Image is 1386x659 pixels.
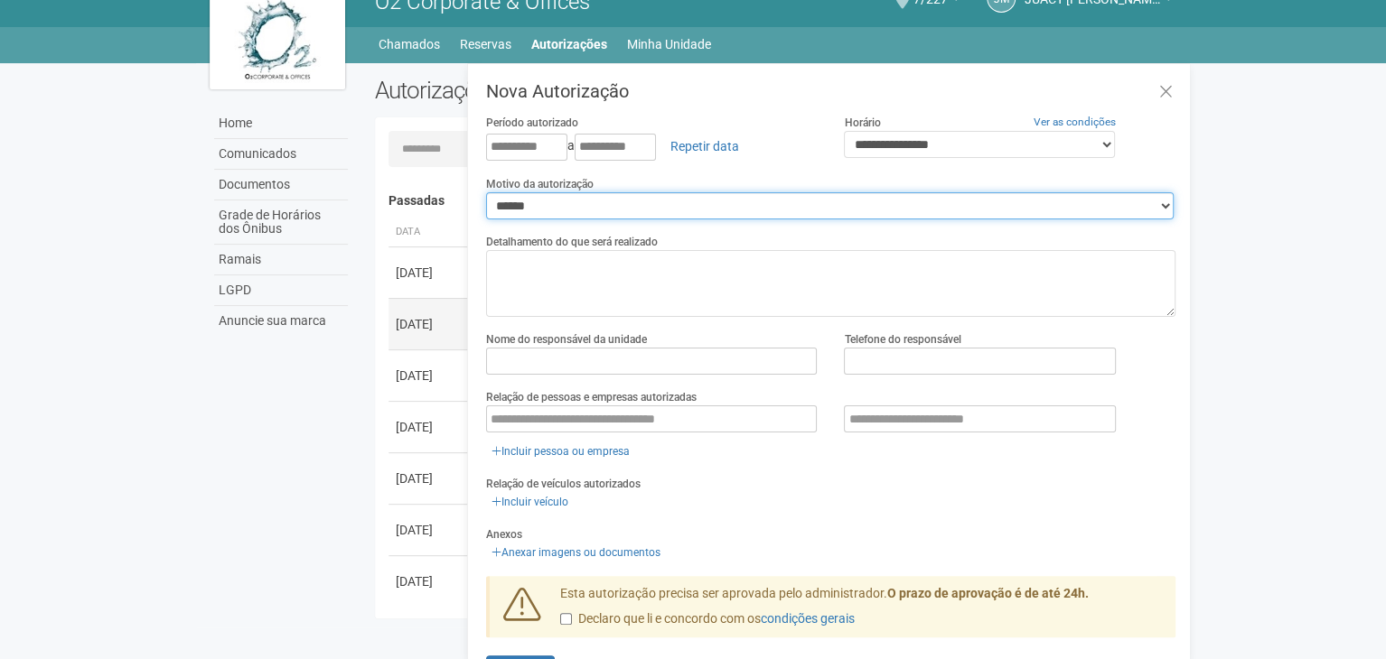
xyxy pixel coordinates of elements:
strong: O prazo de aprovação é de até 24h. [887,586,1089,600]
label: Anexos [486,526,522,543]
a: Incluir pessoa ou empresa [486,441,635,461]
div: [DATE] [396,521,463,539]
th: Data [389,218,470,247]
div: Esta autorização precisa ser aprovada pelo administrador. [547,585,1175,637]
a: LGPD [214,275,348,306]
div: [DATE] [396,469,463,487]
div: [DATE] [396,418,463,436]
div: [DATE] [396,367,463,385]
a: Grade de Horários dos Ônibus [214,200,348,245]
label: Horário [844,115,880,131]
label: Declaro que li e concordo com os [560,610,855,628]
h3: Nova Autorização [486,82,1175,100]
input: Declaro que li e concordo com oscondições gerais [560,613,572,625]
div: a [486,131,818,162]
label: Relação de pessoas e empresas autorizadas [486,389,697,405]
a: Documentos [214,170,348,200]
a: Minha Unidade [627,32,711,57]
a: Ver as condições [1034,116,1116,128]
a: Comunicados [214,139,348,170]
label: Telefone do responsável [844,331,960,348]
a: Anexar imagens ou documentos [486,543,666,562]
a: Ramais [214,245,348,275]
label: Nome do responsável da unidade [486,331,647,348]
a: Home [214,108,348,139]
label: Relação de veículos autorizados [486,476,641,492]
a: Autorizações [531,32,607,57]
label: Detalhamento do que será realizado [486,234,658,250]
a: condições gerais [761,611,855,626]
div: [DATE] [396,315,463,333]
a: Reservas [460,32,511,57]
label: Motivo da autorização [486,176,594,192]
a: Chamados [379,32,440,57]
label: Período autorizado [486,115,578,131]
h2: Autorizações [375,77,762,104]
h4: Passadas [389,194,1166,208]
a: Repetir data [659,131,751,162]
div: [DATE] [396,572,463,590]
a: Anuncie sua marca [214,306,348,336]
a: Incluir veículo [486,492,574,512]
div: [DATE] [396,264,463,282]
